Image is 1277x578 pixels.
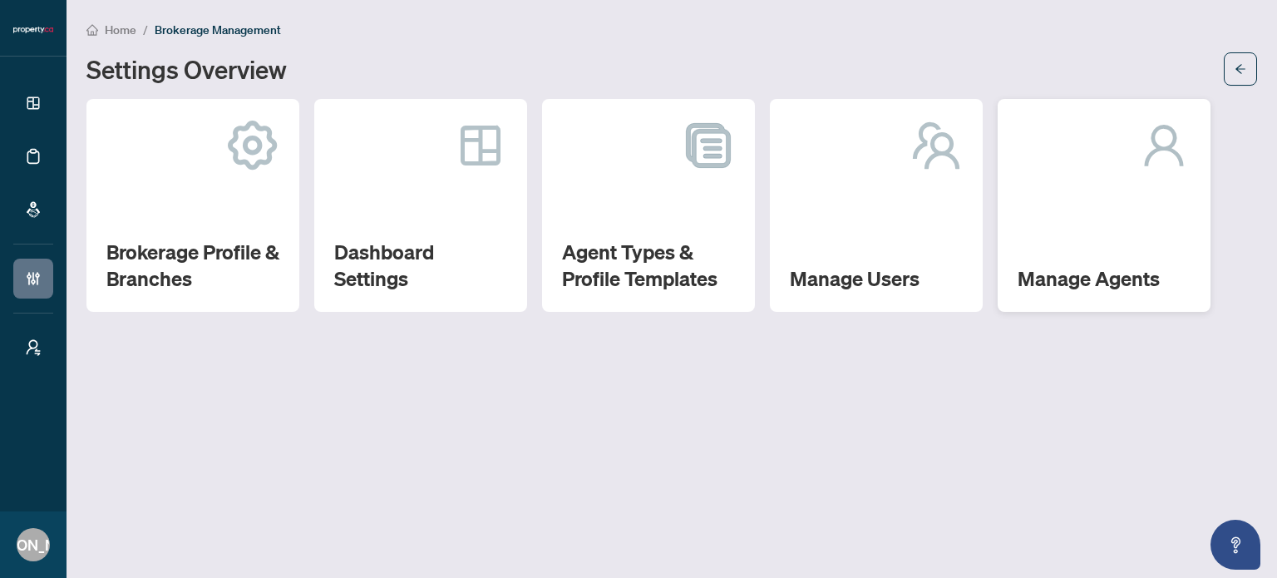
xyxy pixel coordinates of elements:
span: user-switch [25,339,42,356]
span: Brokerage Management [155,22,281,37]
img: logo [13,25,53,35]
span: home [86,24,98,36]
h2: Brokerage Profile & Branches [106,239,279,292]
span: Home [105,22,136,37]
li: / [143,20,148,39]
button: Open asap [1210,520,1260,570]
h2: Manage Agents [1018,265,1191,292]
h2: Agent Types & Profile Templates [562,239,735,292]
h1: Settings Overview [86,56,287,82]
h2: Dashboard Settings [334,239,507,292]
span: arrow-left [1235,63,1246,75]
h2: Manage Users [790,265,963,292]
